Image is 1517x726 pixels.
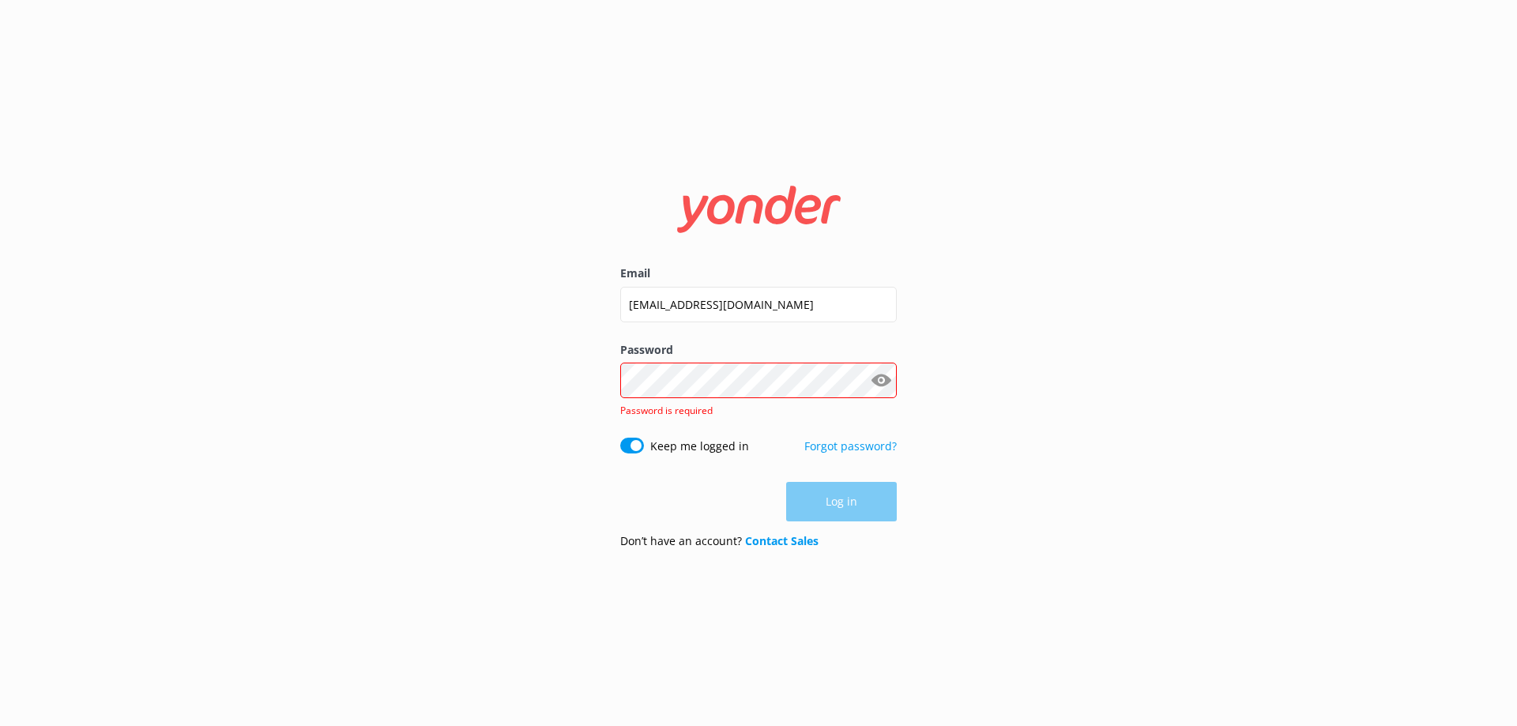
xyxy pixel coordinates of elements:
button: Show password [865,365,897,397]
label: Email [620,265,897,282]
span: Password is required [620,404,713,417]
p: Don’t have an account? [620,532,819,550]
a: Forgot password? [804,438,897,453]
input: user@emailaddress.com [620,287,897,322]
a: Contact Sales [745,533,819,548]
label: Password [620,341,897,359]
label: Keep me logged in [650,438,749,455]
